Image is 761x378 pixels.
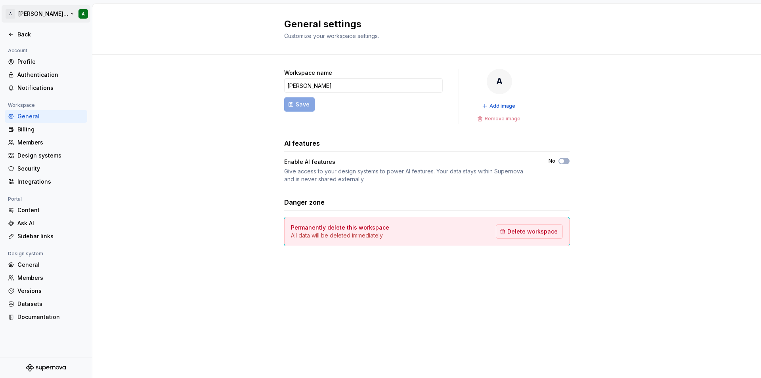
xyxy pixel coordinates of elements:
a: Integrations [5,175,87,188]
div: Billing [17,125,84,133]
div: Account [5,46,31,55]
button: Add image [480,101,519,112]
div: [PERSON_NAME] design [18,10,69,18]
label: Workspace name [284,69,332,77]
h2: General settings [284,18,560,30]
div: Back [17,30,84,38]
a: Datasets [5,298,87,310]
div: Versions [17,287,84,295]
div: Profile [17,58,84,66]
a: Notifications [5,82,87,94]
div: Datasets [17,300,84,308]
a: General [5,258,87,271]
div: Give access to your design systems to power AI features. Your data stays within Supernova and is ... [284,167,534,183]
a: Documentation [5,311,87,323]
h3: AI features [284,139,320,148]
button: A[PERSON_NAME] designA [2,5,90,23]
a: Design systems [5,149,87,162]
div: Content [17,206,84,214]
h4: Permanently delete this workspace [291,224,389,232]
div: Design system [5,249,46,258]
div: Documentation [17,313,84,321]
div: Enable AI features [284,158,534,166]
a: General [5,110,87,123]
div: Notifications [17,84,84,92]
div: Integrations [17,178,84,186]
a: Members [5,272,87,284]
div: Sidebar links [17,232,84,240]
div: Security [17,165,84,173]
div: A [6,9,15,19]
a: Profile [5,55,87,68]
div: Portal [5,194,25,204]
a: Billing [5,123,87,136]
div: Authentication [17,71,84,79]
span: Customize your workspace settings. [284,32,379,39]
p: All data will be deleted immediately. [291,232,389,239]
div: Design systems [17,152,84,160]
a: Back [5,28,87,41]
a: Members [5,136,87,149]
span: Delete workspace [507,228,558,236]
div: Ask AI [17,219,84,227]
a: Authentication [5,68,87,81]
label: No [549,158,555,164]
h3: Danger zone [284,198,325,207]
div: A [82,11,85,17]
a: Content [5,204,87,217]
div: A [487,69,512,94]
button: Delete workspace [496,224,563,239]
div: General [17,261,84,269]
a: Versions [5,285,87,297]
div: Members [17,274,84,282]
div: Members [17,139,84,146]
svg: Supernova Logo [26,364,66,372]
a: Ask AI [5,217,87,230]
div: Workspace [5,101,38,110]
div: General [17,112,84,120]
a: Sidebar links [5,230,87,243]
a: Security [5,162,87,175]
span: Add image [489,103,515,109]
